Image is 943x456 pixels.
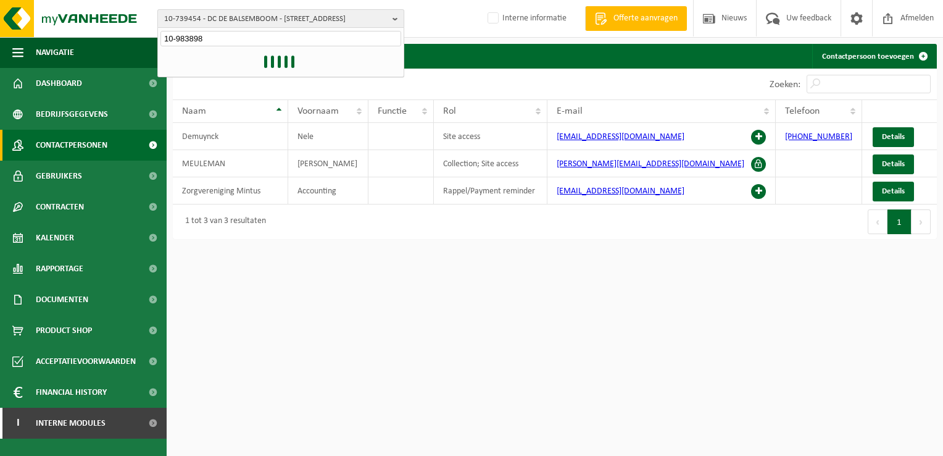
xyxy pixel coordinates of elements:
[36,99,108,130] span: Bedrijfsgegevens
[288,150,368,177] td: [PERSON_NAME]
[36,192,84,222] span: Contracten
[36,377,107,408] span: Financial History
[610,12,681,25] span: Offerte aanvragen
[36,68,82,99] span: Dashboard
[36,161,82,192] span: Gebruikers
[557,106,583,116] span: E-mail
[173,177,288,205] td: Zorgvereniging Mintus
[812,44,936,69] a: Contactpersoon toevoegen
[36,37,74,68] span: Navigatie
[585,6,687,31] a: Offerte aanvragen
[912,209,931,234] button: Next
[288,123,368,150] td: Nele
[36,408,106,439] span: Interne modules
[160,31,401,46] input: Zoeken naar gekoppelde vestigingen
[36,315,92,346] span: Product Shop
[36,130,107,161] span: Contactpersonen
[378,106,407,116] span: Functie
[434,177,547,205] td: Rappel/Payment reminder
[882,160,905,168] span: Details
[785,106,820,116] span: Telefoon
[36,284,88,315] span: Documenten
[485,9,567,28] label: Interne informatie
[157,9,404,28] button: 10-739454 - DC DE BALSEMBOOM - [STREET_ADDRESS]
[164,10,388,28] span: 10-739454 - DC DE BALSEMBOOM - [STREET_ADDRESS]
[873,127,914,147] a: Details
[36,346,136,377] span: Acceptatievoorwaarden
[173,150,288,177] td: MEULEMAN
[770,80,800,90] label: Zoeken:
[557,132,684,141] a: [EMAIL_ADDRESS][DOMAIN_NAME]
[12,408,23,439] span: I
[36,222,74,253] span: Kalender
[873,154,914,174] a: Details
[557,159,744,169] a: [PERSON_NAME][EMAIL_ADDRESS][DOMAIN_NAME]
[887,209,912,234] button: 1
[557,187,684,196] a: [EMAIL_ADDRESS][DOMAIN_NAME]
[868,209,887,234] button: Previous
[36,253,83,284] span: Rapportage
[873,182,914,201] a: Details
[434,150,547,177] td: Collection; Site access
[173,123,288,150] td: Demuynck
[882,187,905,195] span: Details
[882,133,905,141] span: Details
[443,106,456,116] span: Rol
[785,132,852,141] a: [PHONE_NUMBER]
[288,177,368,205] td: Accounting
[434,123,547,150] td: Site access
[182,106,206,116] span: Naam
[179,211,266,233] div: 1 tot 3 van 3 resultaten
[297,106,339,116] span: Voornaam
